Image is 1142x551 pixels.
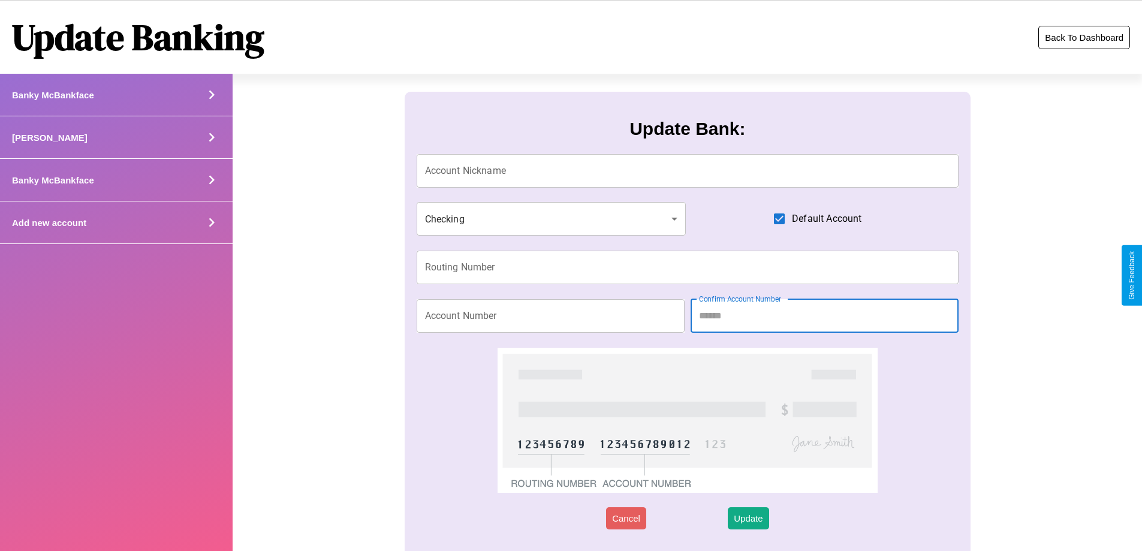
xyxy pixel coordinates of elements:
[498,348,877,493] img: check
[629,119,745,139] h3: Update Bank:
[792,212,861,226] span: Default Account
[12,13,264,62] h1: Update Banking
[12,133,88,143] h4: [PERSON_NAME]
[12,218,86,228] h4: Add new account
[606,507,646,529] button: Cancel
[728,507,769,529] button: Update
[1128,251,1136,300] div: Give Feedback
[12,175,94,185] h4: Banky McBankface
[417,202,686,236] div: Checking
[12,90,94,100] h4: Banky McBankface
[699,294,781,304] label: Confirm Account Number
[1038,26,1130,49] button: Back To Dashboard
